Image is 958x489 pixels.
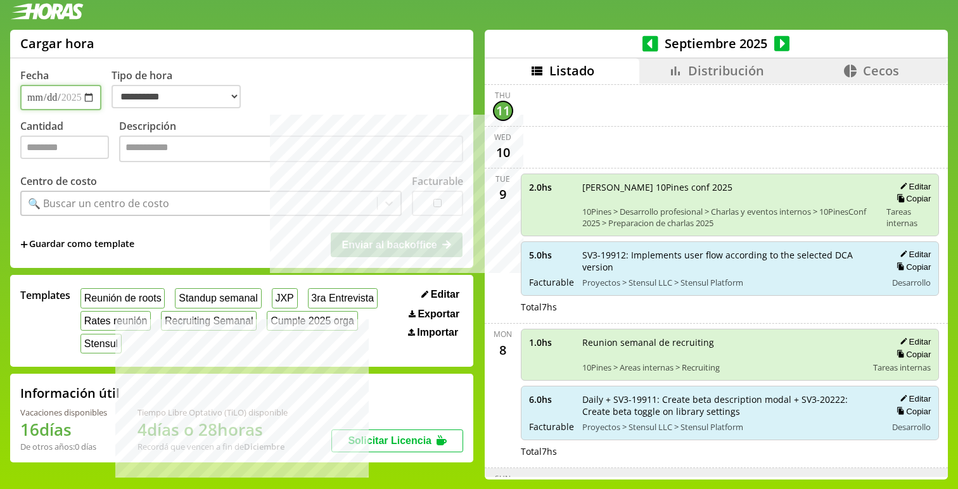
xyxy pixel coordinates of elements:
div: De otros años: 0 días [20,441,107,452]
div: Mon [494,329,512,340]
button: Rates reunión [80,311,151,331]
span: Templates [20,288,70,302]
button: JXP [272,288,298,308]
span: 10Pines > Desarrollo profesional > Charlas y eventos internos > 10PinesConf 2025 > Preparacion de... [582,206,878,229]
span: 10Pines > Areas internas > Recruiting [582,362,865,373]
div: Total 7 hs [521,301,940,313]
span: 1.0 hs [529,336,573,348]
input: Cantidad [20,136,109,159]
div: Thu [495,90,511,101]
button: Cumple 2025 orga [267,311,357,331]
span: [PERSON_NAME] 10Pines conf 2025 [582,181,878,193]
h1: 16 días [20,418,107,441]
span: Facturable [529,276,573,288]
span: +Guardar como template [20,238,134,251]
div: Sun [495,473,511,484]
span: Tareas internas [873,362,931,373]
label: Facturable [412,174,463,188]
span: Importar [417,327,458,338]
label: Cantidad [20,119,119,165]
span: 2.0 hs [529,181,573,193]
button: Editar [418,288,463,301]
span: Listado [549,62,594,79]
textarea: Descripción [119,136,463,162]
label: Centro de costo [20,174,97,188]
div: Vacaciones disponibles [20,407,107,418]
button: Editar [896,336,931,347]
label: Tipo de hora [112,68,251,110]
div: scrollable content [485,84,948,478]
div: Tue [495,174,510,184]
div: 8 [493,340,513,360]
h1: 4 días o 28 horas [137,418,288,441]
button: Copiar [893,406,931,417]
img: logotipo [10,3,84,20]
span: Facturable [529,421,573,433]
button: Exportar [405,308,463,321]
span: Desarrollo [892,421,931,433]
span: Daily + SV3-19911: Create beta description modal + SV3-20222: Create beta toggle on library settings [582,393,878,417]
button: Copiar [893,262,931,272]
button: Solicitar Licencia [331,429,463,452]
select: Tipo de hora [112,85,241,108]
div: Wed [494,132,511,143]
span: Exportar [418,308,459,320]
button: Editar [896,181,931,192]
label: Fecha [20,68,49,82]
span: Distribución [688,62,764,79]
div: 10 [493,143,513,163]
button: Stensul [80,334,122,353]
b: Diciembre [244,441,284,452]
button: Copiar [893,193,931,204]
div: Total 7 hs [521,445,940,457]
button: Copiar [893,349,931,360]
label: Descripción [119,119,463,165]
span: 6.0 hs [529,393,573,405]
span: Reunion semanal de recruiting [582,336,865,348]
span: Septiembre 2025 [658,35,774,52]
span: + [20,238,28,251]
div: 9 [493,184,513,205]
span: 5.0 hs [529,249,573,261]
span: Editar [431,289,459,300]
button: 3ra Entrevista [308,288,378,308]
div: Recordá que vencen a fin de [137,441,288,452]
button: Editar [896,249,931,260]
span: Proyectos > Stensul LLC > Stensul Platform [582,277,878,288]
span: Proyectos > Stensul LLC > Stensul Platform [582,421,878,433]
h2: Información útil [20,384,120,402]
button: Standup semanal [175,288,261,308]
div: 11 [493,101,513,121]
button: Recruiting Semanal [161,311,257,331]
span: Cecos [863,62,899,79]
button: Editar [896,393,931,404]
div: Tiempo Libre Optativo (TiLO) disponible [137,407,288,418]
span: SV3-19912: Implements user flow according to the selected DCA version [582,249,878,273]
span: Desarrollo [892,277,931,288]
span: Tareas internas [886,206,931,229]
h1: Cargar hora [20,35,94,52]
button: Reunión de roots [80,288,165,308]
div: 🔍 Buscar un centro de costo [28,196,169,210]
span: Solicitar Licencia [348,435,431,446]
